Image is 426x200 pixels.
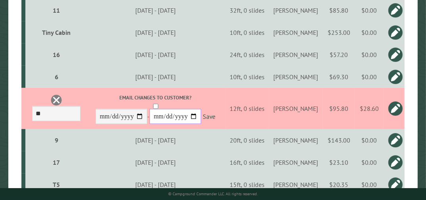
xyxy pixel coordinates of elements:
[323,151,355,173] td: $23.10
[226,151,269,173] td: 16ft, 0 slides
[29,51,84,59] div: 16
[269,21,323,44] td: [PERSON_NAME]
[355,173,384,196] td: $0.00
[87,136,225,144] div: [DATE] - [DATE]
[269,66,323,88] td: [PERSON_NAME]
[226,88,269,129] td: 12ft, 0 slides
[87,181,225,189] div: [DATE] - [DATE]
[355,21,384,44] td: $0.00
[203,113,215,121] a: Save
[168,191,258,196] small: © Campground Commander LLC. All rights reserved.
[29,158,84,166] div: 17
[226,129,269,151] td: 20ft, 0 slides
[226,173,269,196] td: 15ft, 0 slides
[355,88,384,129] td: $28.60
[87,51,225,59] div: [DATE] - [DATE]
[269,173,323,196] td: [PERSON_NAME]
[50,94,62,106] a: Delete this reservation
[355,44,384,66] td: $0.00
[87,29,225,36] div: [DATE] - [DATE]
[355,151,384,173] td: $0.00
[29,181,84,189] div: T5
[269,151,323,173] td: [PERSON_NAME]
[29,29,84,36] div: Tiny Cabin
[29,6,84,14] div: 11
[323,173,355,196] td: $20.35
[323,129,355,151] td: $143.00
[323,44,355,66] td: $57.20
[226,44,269,66] td: 24ft, 0 slides
[355,129,384,151] td: $0.00
[87,94,225,126] div: -
[323,88,355,129] td: $95.80
[87,6,225,14] div: [DATE] - [DATE]
[226,66,269,88] td: 10ft, 0 slides
[87,158,225,166] div: [DATE] - [DATE]
[29,73,84,81] div: 6
[226,21,269,44] td: 10ft, 0 slides
[87,94,225,101] label: Email changes to customer?
[87,73,225,81] div: [DATE] - [DATE]
[29,136,84,144] div: 9
[269,44,323,66] td: [PERSON_NAME]
[269,88,323,129] td: [PERSON_NAME]
[323,21,355,44] td: $253.00
[355,66,384,88] td: $0.00
[323,66,355,88] td: $69.30
[269,129,323,151] td: [PERSON_NAME]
